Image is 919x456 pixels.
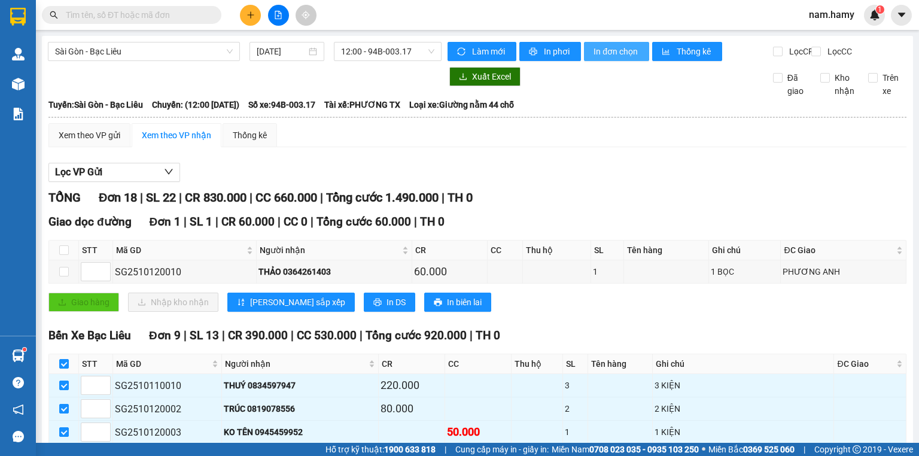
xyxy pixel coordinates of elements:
[184,215,187,229] span: |
[115,402,220,417] div: SG2510120002
[115,425,220,440] div: SG2510120003
[48,215,132,229] span: Giao dọc đường
[702,447,705,452] span: ⚪️
[190,329,219,342] span: SL 13
[449,67,521,86] button: downloadXuất Excel
[48,293,119,312] button: uploadGiao hàng
[591,241,624,260] th: SL
[240,5,261,26] button: plus
[185,190,247,205] span: CR 830.000
[414,215,417,229] span: |
[190,215,212,229] span: SL 1
[69,8,159,23] b: Nhà Xe Hà My
[79,241,113,260] th: STT
[179,190,182,205] span: |
[146,190,176,205] span: SL 22
[470,329,473,342] span: |
[142,129,211,142] div: Xem theo VP nhận
[588,354,653,374] th: Tên hàng
[655,402,832,415] div: 2 KIỆN
[326,190,439,205] span: Tổng cước 1.490.000
[224,425,376,439] div: KO TÊN 0945459952
[164,167,174,177] span: down
[297,329,357,342] span: CC 530.000
[447,424,509,440] div: 50.000
[565,379,586,392] div: 3
[434,298,442,308] span: printer
[69,44,78,53] span: phone
[784,45,815,58] span: Lọc CR
[115,378,220,393] div: SG2510110010
[381,400,443,417] div: 80.000
[529,47,539,57] span: printer
[799,7,864,22] span: nam.hamy
[48,100,143,110] b: Tuyến: Sài Gòn - Bạc Liêu
[224,379,376,392] div: THUÝ 0834597947
[457,47,467,57] span: sync
[291,329,294,342] span: |
[23,348,26,351] sup: 1
[12,108,25,120] img: solution-icon
[224,402,376,415] div: TRÚC 0819078556
[360,329,363,342] span: |
[593,265,622,278] div: 1
[837,357,893,370] span: ĐC Giao
[228,329,288,342] span: CR 390.000
[366,329,467,342] span: Tổng cước 920.000
[113,421,222,444] td: SG2510120003
[379,354,445,374] th: CR
[258,265,410,278] div: THẢO 0364261403
[830,71,859,98] span: Kho nhận
[472,70,511,83] span: Xuất Excel
[48,163,180,182] button: Lọc VP Gửi
[184,329,187,342] span: |
[5,26,228,41] li: 995 [PERSON_NAME]
[247,11,255,19] span: plus
[488,241,523,260] th: CC
[48,190,81,205] span: TỔNG
[249,190,252,205] span: |
[523,241,591,260] th: Thu hộ
[412,241,488,260] th: CR
[589,445,699,454] strong: 0708 023 035 - 0935 103 250
[225,357,366,370] span: Người nhận
[248,98,315,111] span: Số xe: 94B-003.17
[99,190,137,205] span: Đơn 18
[140,190,143,205] span: |
[878,5,882,14] span: 1
[12,48,25,60] img: warehouse-icon
[149,329,181,342] span: Đơn 9
[442,190,445,205] span: |
[13,431,24,442] span: message
[447,296,482,309] span: In biên lai
[876,5,884,14] sup: 1
[260,244,400,257] span: Người nhận
[652,42,722,61] button: bar-chartThống kê
[222,329,225,342] span: |
[823,45,854,58] span: Lọc CC
[448,190,473,205] span: TH 0
[5,41,228,56] li: 0946 508 595
[891,5,912,26] button: caret-down
[472,45,507,58] span: Làm mới
[152,98,239,111] span: Chuyến: (12:00 [DATE])
[565,402,586,415] div: 2
[387,296,406,309] span: In DS
[55,165,102,180] span: Lọc VP Gửi
[227,293,355,312] button: sort-ascending[PERSON_NAME] sắp xếp
[565,425,586,439] div: 1
[113,397,222,421] td: SG2510120002
[13,404,24,415] span: notification
[448,42,516,61] button: syncLàm mới
[624,241,709,260] th: Tên hàng
[150,215,181,229] span: Đơn 1
[563,354,588,374] th: SL
[584,42,649,61] button: In đơn chọn
[317,215,411,229] span: Tổng cước 60.000
[519,42,581,61] button: printerIn phơi
[853,445,861,454] span: copyright
[743,445,795,454] strong: 0369 525 060
[221,215,275,229] span: CR 60.000
[784,244,893,257] span: ĐC Giao
[233,129,267,142] div: Thống kê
